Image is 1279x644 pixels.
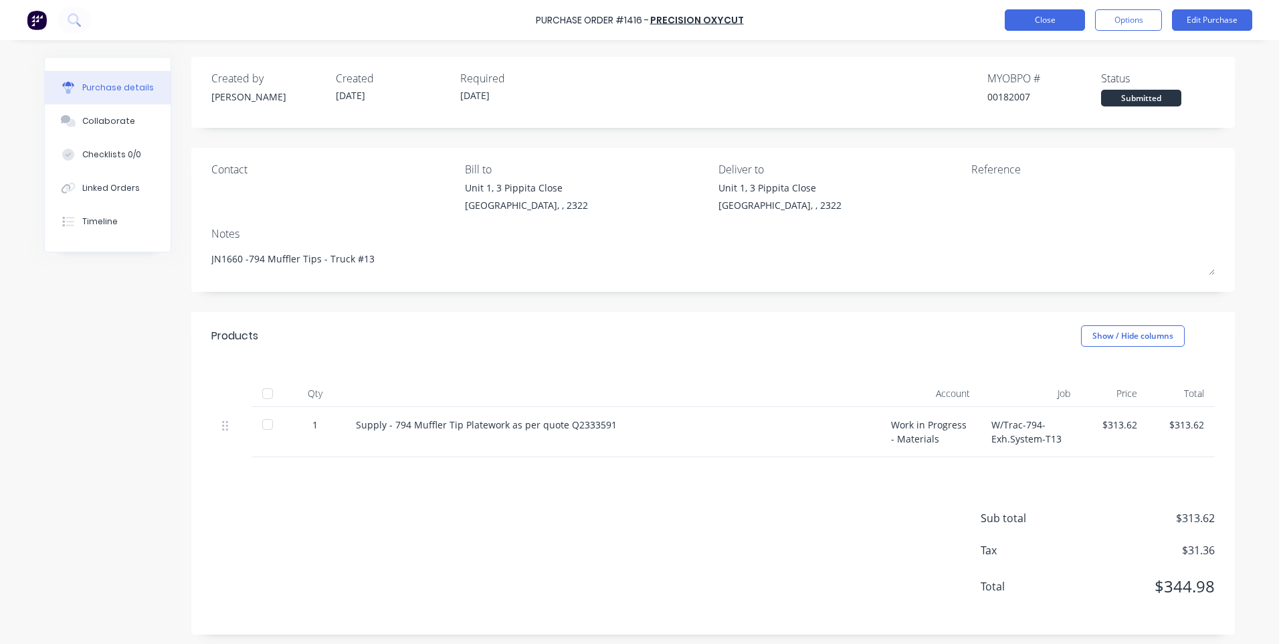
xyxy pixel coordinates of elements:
[1159,418,1204,432] div: $313.62
[211,161,455,177] div: Contact
[211,245,1215,275] textarea: JN1660 -794 Muffler Tips - Truck #13
[296,418,334,432] div: 1
[987,90,1101,104] div: 00182007
[718,161,962,177] div: Deliver to
[45,138,171,171] button: Checklists 0/0
[981,380,1081,407] div: Job
[285,380,345,407] div: Qty
[211,328,258,344] div: Products
[1005,9,1085,31] button: Close
[1081,380,1148,407] div: Price
[1092,418,1137,432] div: $313.62
[465,198,588,212] div: [GEOGRAPHIC_DATA], , 2322
[718,198,842,212] div: [GEOGRAPHIC_DATA], , 2322
[45,71,171,104] button: Purchase details
[987,70,1101,86] div: MYOB PO #
[27,10,47,30] img: Factory
[1148,380,1215,407] div: Total
[356,418,870,432] div: Supply - 794 Muffler Tip Platework as per quote Q2333591
[1101,90,1181,106] div: Submitted
[1081,325,1185,347] button: Show / Hide columns
[971,161,1215,177] div: Reference
[82,115,135,127] div: Collaborate
[211,70,325,86] div: Created by
[1081,542,1215,558] span: $31.36
[82,182,140,194] div: Linked Orders
[465,181,588,195] div: Unit 1, 3 Pippita Close
[211,226,1215,242] div: Notes
[460,70,574,86] div: Required
[1101,70,1215,86] div: Status
[1095,9,1162,31] button: Options
[465,161,708,177] div: Bill to
[981,510,1081,526] span: Sub total
[1081,510,1215,526] span: $313.62
[718,181,842,195] div: Unit 1, 3 Pippita Close
[45,205,171,238] button: Timeline
[45,104,171,138] button: Collaborate
[880,380,981,407] div: Account
[82,149,141,161] div: Checklists 0/0
[45,171,171,205] button: Linked Orders
[336,70,450,86] div: Created
[981,578,1081,594] span: Total
[981,407,1081,457] div: W/Trac-794-Exh.System-T13
[82,82,154,94] div: Purchase details
[650,13,744,27] a: Precision Oxycut
[981,542,1081,558] span: Tax
[82,216,118,228] div: Timeline
[1081,574,1215,598] span: $344.98
[880,407,981,457] div: Work in Progress - Materials
[1172,9,1252,31] button: Edit Purchase
[211,90,325,104] div: [PERSON_NAME]
[536,13,649,27] div: Purchase Order #1416 -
